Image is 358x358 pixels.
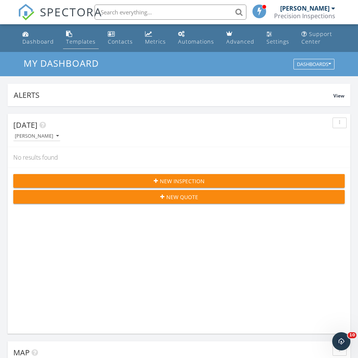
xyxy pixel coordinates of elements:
[298,27,339,49] a: Support Center
[226,38,254,45] div: Advanced
[8,147,350,168] div: No results found
[166,193,198,201] span: New Quote
[24,57,99,69] span: My Dashboard
[95,5,246,20] input: Search everything...
[19,27,57,49] a: Dashboard
[18,10,102,26] a: SPECTORA
[223,27,257,49] a: Advanced
[280,5,330,12] div: [PERSON_NAME]
[263,27,292,49] a: Settings
[160,177,205,185] span: New Inspection
[108,38,133,45] div: Contacts
[293,59,334,70] button: Dashboards
[145,38,166,45] div: Metrics
[22,38,54,45] div: Dashboard
[63,27,99,49] a: Templates
[105,27,136,49] a: Contacts
[40,4,102,20] span: SPECTORA
[13,131,60,141] button: [PERSON_NAME]
[13,174,345,188] button: New Inspection
[348,332,356,338] span: 10
[301,30,332,45] div: Support Center
[178,38,214,45] div: Automations
[142,27,169,49] a: Metrics
[14,90,333,100] div: Alerts
[18,4,35,20] img: The Best Home Inspection Software - Spectora
[332,332,350,350] iframe: Intercom live chat
[13,190,345,204] button: New Quote
[175,27,217,49] a: Automations (Basic)
[297,62,331,67] div: Dashboards
[274,12,335,20] div: Precision Inspections
[13,347,30,358] span: Map
[267,38,289,45] div: Settings
[333,93,344,99] span: View
[15,133,59,139] div: [PERSON_NAME]
[66,38,96,45] div: Templates
[13,120,38,130] span: [DATE]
